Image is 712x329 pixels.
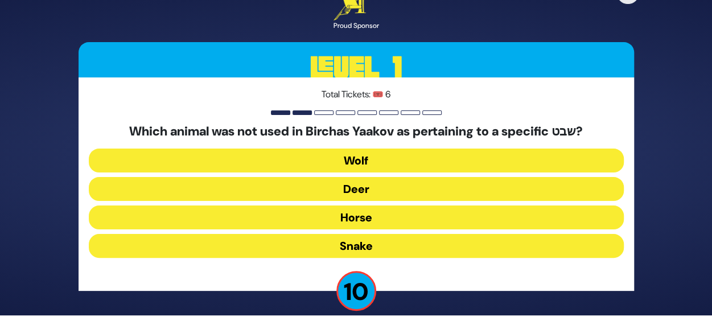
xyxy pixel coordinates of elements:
p: Total Tickets: 🎟️ 6 [89,88,624,101]
div: Proud Sponsor [334,20,379,31]
p: 10 [336,271,376,311]
button: Horse [89,205,624,229]
button: Deer [89,177,624,201]
button: Snake [89,234,624,258]
button: Wolf [89,149,624,172]
h5: Which animal was not used in Birchas Yaakov as pertaining to a specific שבט? [89,124,624,139]
h3: Level 1 [79,42,634,93]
